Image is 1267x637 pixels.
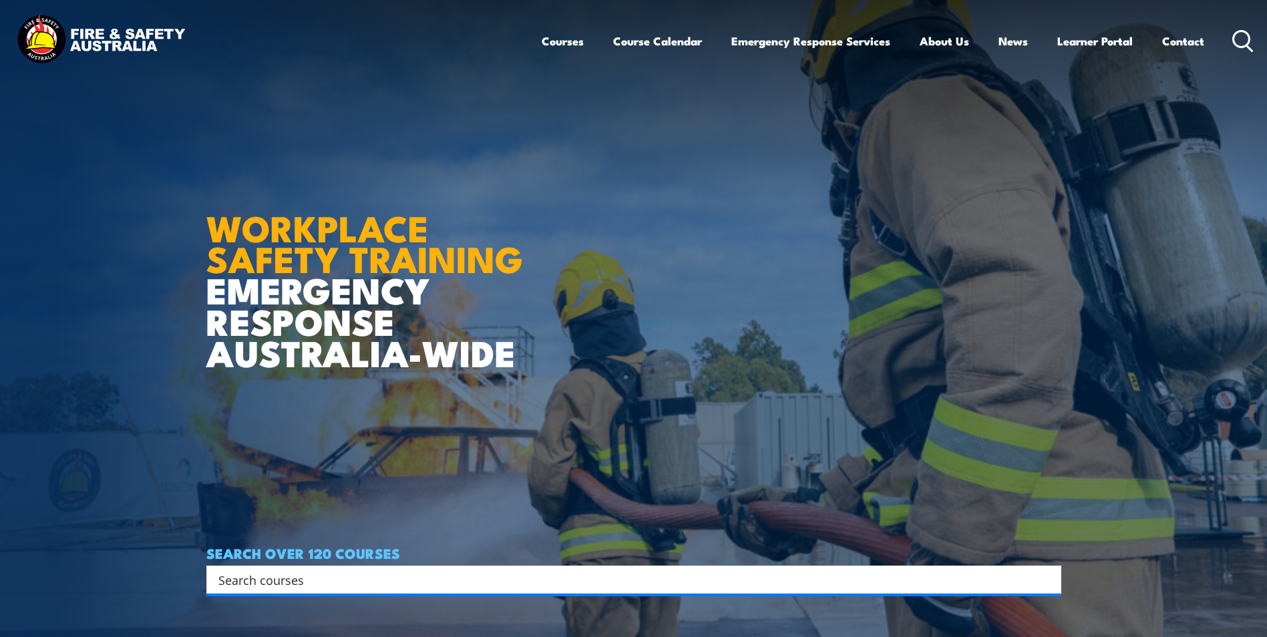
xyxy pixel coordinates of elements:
h4: SEARCH OVER 120 COURSES [206,546,1061,560]
a: Contact [1162,23,1204,59]
strong: WORKPLACE SAFETY TRAINING [206,199,523,286]
a: Courses [542,23,584,59]
a: About Us [920,23,969,59]
form: Search form [221,570,1035,589]
a: News [999,23,1028,59]
a: Emergency Response Services [731,23,890,59]
button: Search magnifier button [1038,570,1057,589]
input: Search input [218,570,1032,590]
a: Course Calendar [613,23,702,59]
a: Learner Portal [1057,23,1133,59]
h1: EMERGENCY RESPONSE AUSTRALIA-WIDE [206,178,533,368]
